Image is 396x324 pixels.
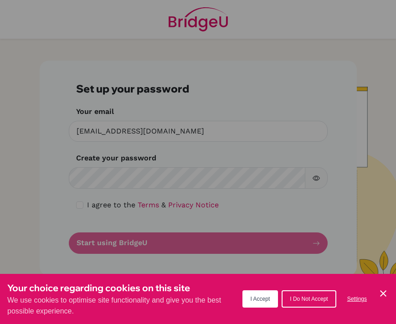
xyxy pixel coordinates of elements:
[340,291,374,307] button: Settings
[242,290,278,308] button: I Accept
[7,281,242,295] h3: Your choice regarding cookies on this site
[251,296,270,302] span: I Accept
[7,295,242,317] p: We use cookies to optimise site functionality and give you the best possible experience.
[290,296,328,302] span: I Do Not Accept
[378,288,389,299] button: Save and close
[282,290,336,308] button: I Do Not Accept
[347,296,367,302] span: Settings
